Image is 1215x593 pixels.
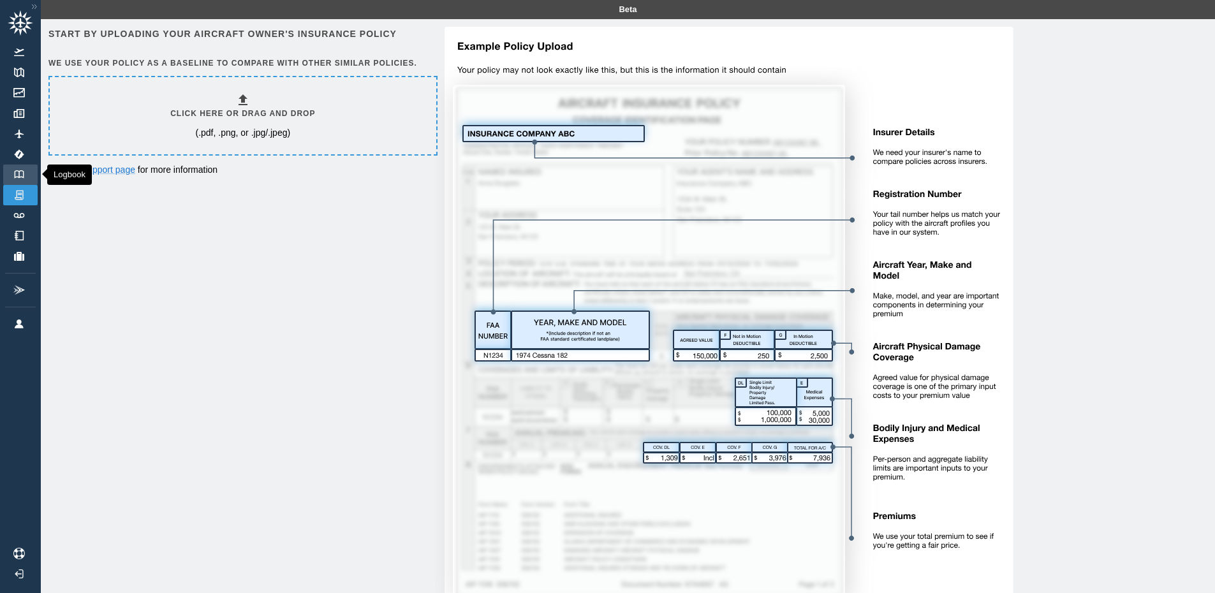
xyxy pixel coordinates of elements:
[48,57,435,70] h6: We use your policy as a baseline to compare with other similar policies.
[48,27,435,41] h6: Start by uploading your aircraft owner's insurance policy
[83,165,135,175] a: support page
[170,108,315,120] h6: Click here or drag and drop
[48,163,435,176] p: Visit our for more information
[195,126,290,139] p: (.pdf, .png, or .jpg/.jpeg)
